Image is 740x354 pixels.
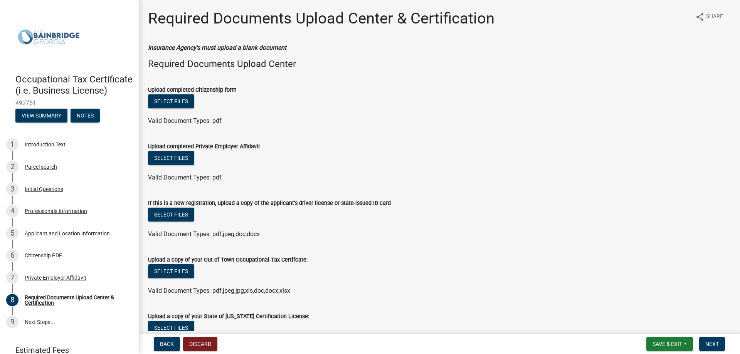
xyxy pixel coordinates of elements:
[25,186,63,192] div: Initial Questions
[646,337,693,351] button: Save & Exit
[25,253,62,258] div: Citizenship PDF
[148,117,222,124] span: Valid Document Types: pdf
[653,341,682,347] span: Save & Exit
[15,99,123,107] span: 492751
[706,12,723,22] span: Share
[148,59,731,70] h4: Required Documents Upload Center
[71,109,100,122] button: Notes
[183,337,217,351] button: Discard
[154,337,180,351] button: Back
[6,205,18,217] div: 4
[6,316,18,328] div: 9
[6,249,18,262] div: 6
[25,142,66,147] div: Introduction Text
[25,275,86,280] div: Private Employer Affidavit
[6,138,18,151] div: 1
[6,227,18,240] div: 5
[148,9,494,28] h1: Required Documents Upload Center & Certification
[25,231,110,236] div: Applicant and Location Information
[148,257,308,263] label: Upload a copy of your Out of Town Occupational Tax Certifcate:
[148,44,286,51] strong: Insurance Agency's must upload a blank document
[6,161,18,173] div: 2
[705,341,719,347] span: Next
[148,201,391,206] label: If this is a new registration, upload a copy of the applicant's driver license or state-issued ID...
[148,151,194,165] button: Select files
[148,208,194,221] button: Select files
[25,208,87,214] div: Professionals Information
[160,341,174,347] span: Back
[689,9,729,24] button: shareShare
[25,295,126,305] div: Required Documents Upload Center & Certification
[6,183,18,195] div: 3
[15,8,82,66] img: City of Bainbridge, Georgia (Canceled)
[148,174,222,181] span: Valid Document Types: pdf
[148,230,260,238] span: Valid Document Types: pdf,jpeg,doc,docx
[148,87,237,93] label: Upload completed Citizenship form
[6,272,18,284] div: 7
[6,294,18,306] div: 8
[148,144,260,149] label: Upload completed Private Employer Affidavit
[148,94,194,108] button: Select files
[695,12,705,22] i: share
[25,164,57,169] div: Parcel search
[71,113,100,119] wm-modal-confirm: Notes
[148,264,194,278] button: Select files
[148,314,309,319] label: Upload a copy of your State of [US_STATE] Certification License:
[699,337,725,351] button: Next
[148,287,290,294] span: Valid Document Types: pdf,jpeg,jpg,xls,doc,docx,xlsx
[15,113,67,119] wm-modal-confirm: Summary
[15,74,133,96] h4: Occupational Tax Certificate (i.e. Business License)
[148,321,194,335] button: Select files
[15,109,67,122] button: View Summary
